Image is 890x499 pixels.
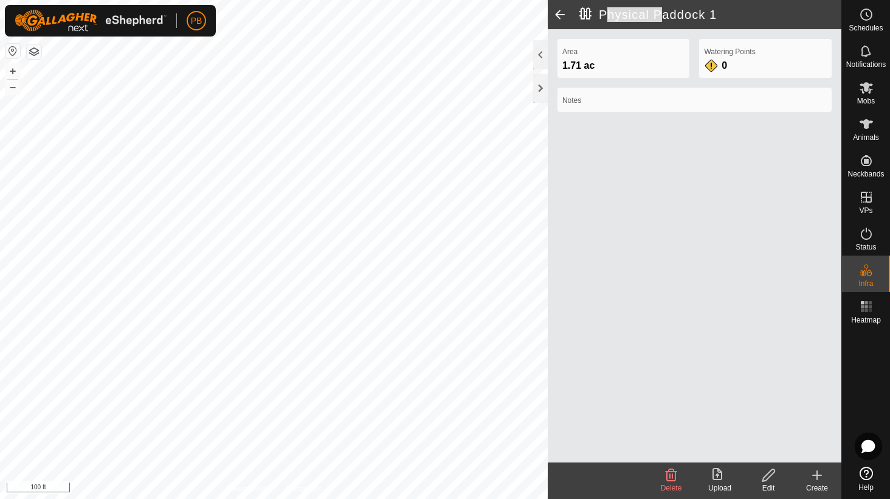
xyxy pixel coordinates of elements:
[793,483,841,494] div: Create
[859,207,872,214] span: VPs
[695,483,744,494] div: Upload
[15,10,167,32] img: Gallagher Logo
[846,61,886,68] span: Notifications
[842,462,890,496] a: Help
[857,97,875,105] span: Mobs
[5,64,20,79] button: +
[853,134,879,141] span: Animals
[562,95,827,106] label: Notes
[579,7,841,22] h2: Physical Paddock 1
[704,46,827,57] label: Watering Points
[849,24,883,32] span: Schedules
[851,316,881,324] span: Heatmap
[722,60,727,71] span: 0
[855,243,876,251] span: Status
[286,483,322,494] a: Contact Us
[191,15,202,27] span: PB
[661,484,682,492] span: Delete
[858,280,873,287] span: Infra
[27,44,41,59] button: Map Layers
[226,483,271,494] a: Privacy Policy
[858,484,874,491] span: Help
[744,483,793,494] div: Edit
[562,46,685,57] label: Area
[5,80,20,94] button: –
[5,44,20,58] button: Reset Map
[562,60,595,71] span: 1.71 ac
[847,170,884,178] span: Neckbands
